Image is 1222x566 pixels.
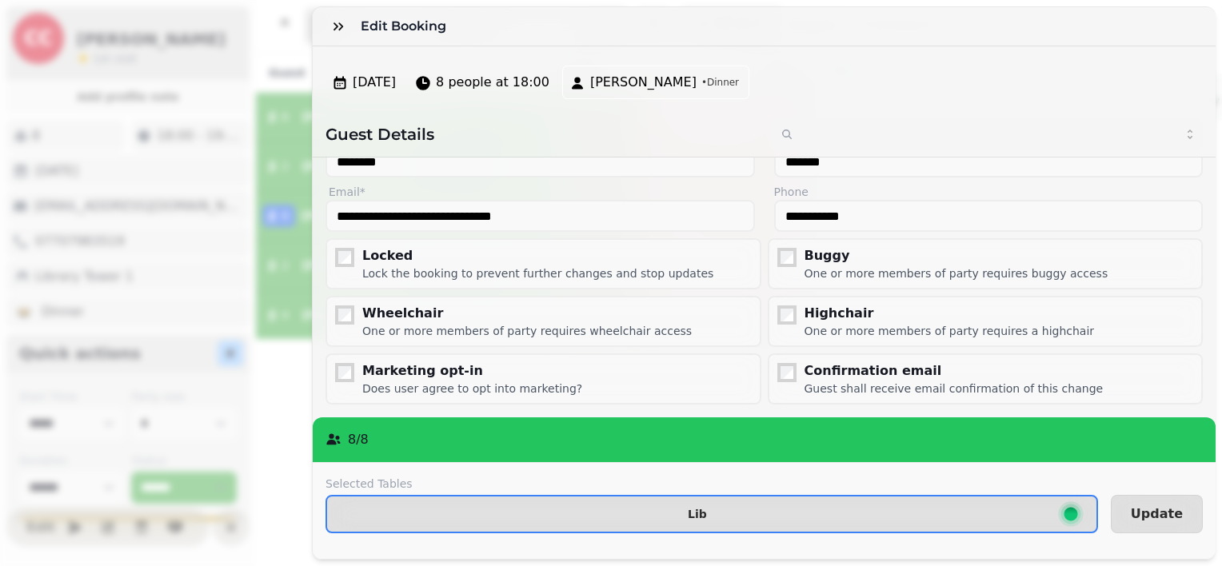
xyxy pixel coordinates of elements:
img: tab_keywords_by_traffic_grey.svg [159,93,172,106]
img: logo_orange.svg [26,26,38,38]
div: Domain: [URL] [42,42,114,54]
label: Phone [774,184,1204,200]
p: 8 / 8 [348,430,369,449]
div: Guest shall receive email confirmation of this change [805,381,1104,397]
label: Selected Tables [325,476,1098,492]
div: Domain Overview [61,94,143,105]
div: Keywords by Traffic [177,94,270,105]
img: tab_domain_overview_orange.svg [43,93,56,106]
div: Buggy [805,246,1108,265]
div: One or more members of party requires wheelchair access [362,323,692,339]
img: website_grey.svg [26,42,38,54]
span: 8 people at 18:00 [436,73,549,92]
span: • Dinner [701,76,739,89]
div: One or more members of party requires buggy access [805,265,1108,281]
span: [DATE] [353,73,396,92]
div: Wheelchair [362,304,692,323]
p: Lib [688,508,707,520]
div: Does user agree to opt into marketing? [362,381,582,397]
div: Lock the booking to prevent further changes and stop updates [362,265,713,281]
span: [PERSON_NAME] [590,73,697,92]
div: One or more members of party requires a highchair [805,323,1095,339]
div: Marketing opt-in [362,361,582,381]
div: v 4.0.24 [45,26,78,38]
label: Email* [325,184,755,200]
div: Confirmation email [805,361,1104,381]
button: Update [1111,495,1203,533]
h2: Guest Details [325,123,758,145]
span: Update [1131,508,1183,520]
h3: Edit Booking [361,17,453,36]
div: Locked [362,246,713,265]
button: Lib [325,495,1098,533]
div: Highchair [805,304,1095,323]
